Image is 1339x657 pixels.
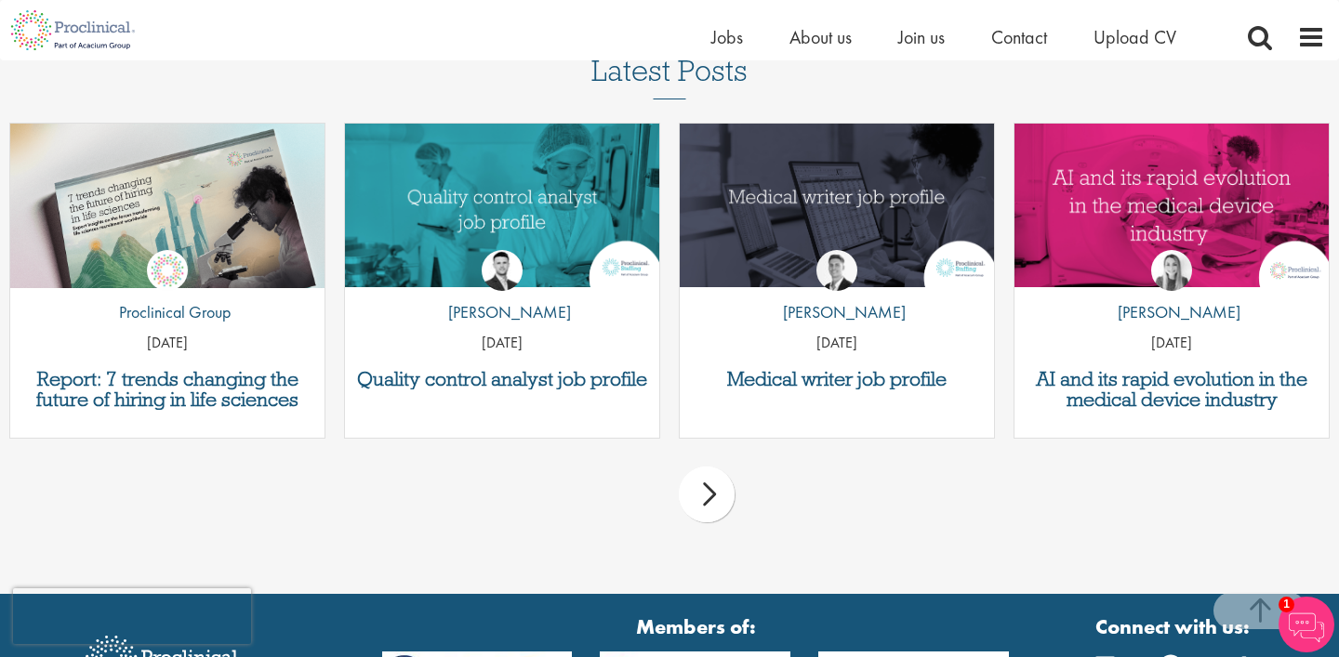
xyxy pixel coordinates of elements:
[1279,597,1294,612] span: 1
[10,124,325,288] a: Link to a post
[147,250,188,291] img: Proclinical Group
[354,369,650,389] a: Quality control analyst job profile
[1024,369,1319,410] a: AI and its rapid evolution in the medical device industry
[434,250,571,334] a: Joshua Godden [PERSON_NAME]
[10,124,325,300] img: Proclinical: Life sciences hiring trends report 2025
[345,333,659,354] p: [DATE]
[711,25,743,49] a: Jobs
[680,124,994,287] img: Medical writer job profile
[382,612,1010,641] strong: Members of:
[769,250,906,334] a: George Watson [PERSON_NAME]
[591,55,748,99] h3: Latest Posts
[680,124,994,288] a: Link to a post
[1279,597,1334,652] img: Chatbot
[345,124,659,288] a: Link to a post
[679,466,735,522] div: next
[345,124,659,287] img: quality control analyst job profile
[105,300,231,324] p: Proclinical Group
[789,25,852,49] a: About us
[1014,333,1329,354] p: [DATE]
[434,300,571,324] p: [PERSON_NAME]
[1014,124,1329,288] a: Link to a post
[13,588,251,644] iframe: reCAPTCHA
[991,25,1047,49] a: Contact
[105,250,231,334] a: Proclinical Group Proclinical Group
[1095,612,1253,641] strong: Connect with us:
[816,250,857,291] img: George Watson
[482,250,523,291] img: Joshua Godden
[1014,124,1329,287] img: AI and Its Impact on the Medical Device Industry | Proclinical
[20,369,315,410] a: Report: 7 trends changing the future of hiring in life sciences
[1151,250,1192,291] img: Hannah Burke
[769,300,906,324] p: [PERSON_NAME]
[1094,25,1176,49] a: Upload CV
[10,333,325,354] p: [DATE]
[680,333,994,354] p: [DATE]
[689,369,985,389] a: Medical writer job profile
[1104,300,1240,324] p: [PERSON_NAME]
[1104,250,1240,334] a: Hannah Burke [PERSON_NAME]
[898,25,945,49] a: Join us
